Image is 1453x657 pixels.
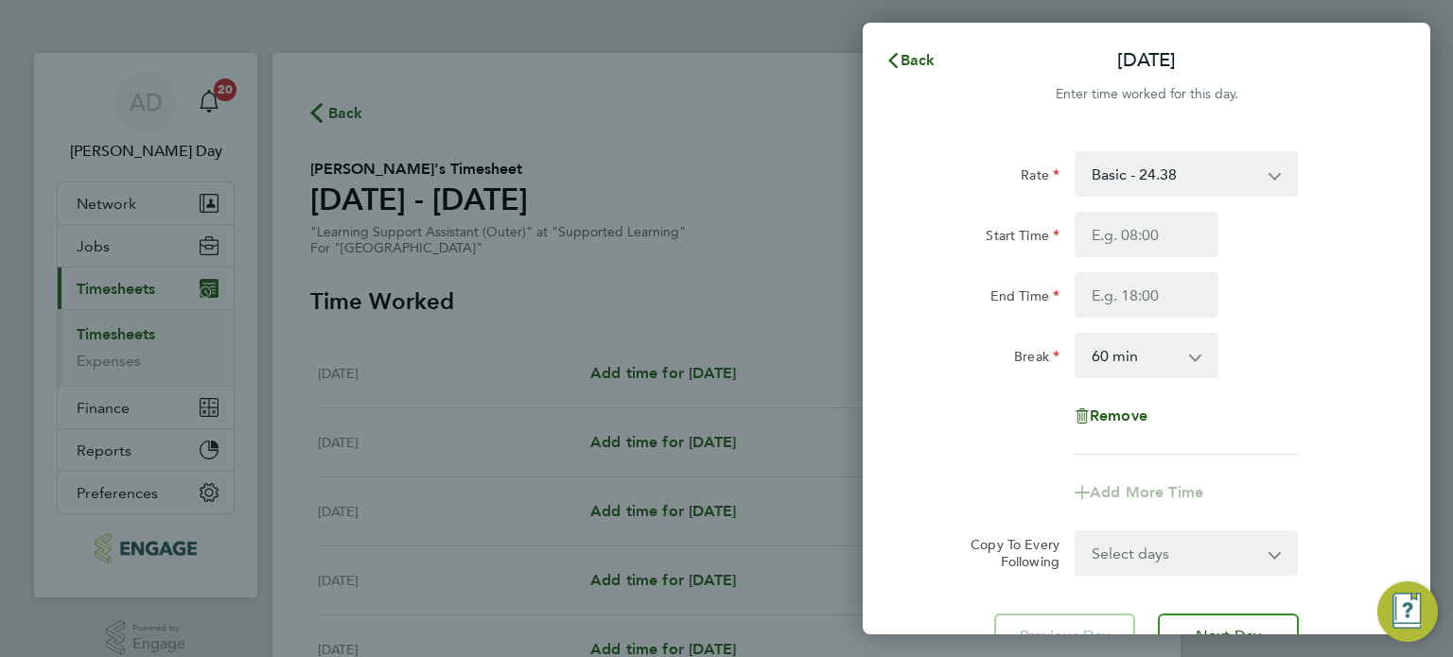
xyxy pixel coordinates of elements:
[1117,47,1176,74] p: [DATE]
[1377,581,1438,642] button: Engage Resource Center
[1196,627,1261,646] span: Next Day
[986,227,1059,250] label: Start Time
[1014,348,1059,371] label: Break
[1075,408,1147,424] button: Remove
[867,42,954,79] button: Back
[1021,166,1059,189] label: Rate
[1075,272,1218,318] input: E.g. 18:00
[901,51,936,69] span: Back
[955,536,1059,570] label: Copy To Every Following
[990,287,1059,310] label: End Time
[1075,212,1218,257] input: E.g. 08:00
[863,83,1430,106] div: Enter time worked for this day.
[1090,406,1147,424] span: Remove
